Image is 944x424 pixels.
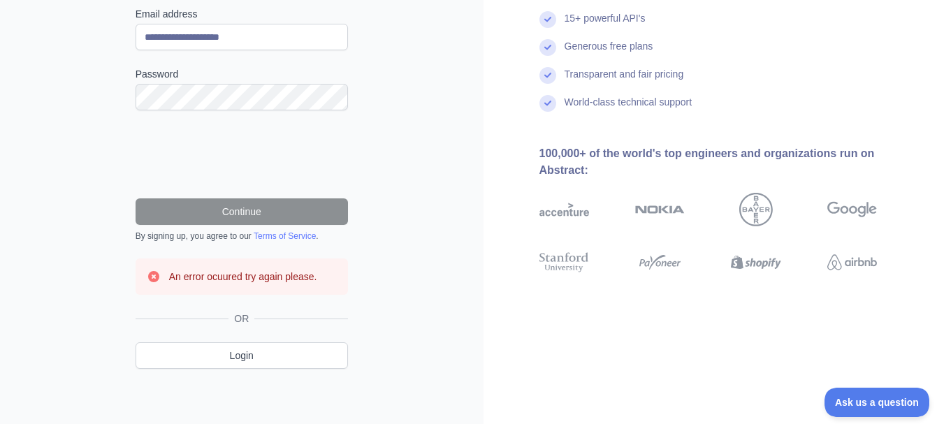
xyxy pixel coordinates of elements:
[635,250,685,275] img: payoneer
[539,95,556,112] img: check mark
[136,198,348,225] button: Continue
[565,95,692,123] div: World-class technical support
[827,250,877,275] img: airbnb
[539,193,589,226] img: accenture
[136,342,348,369] a: Login
[539,39,556,56] img: check mark
[825,388,930,417] iframe: Toggle Customer Support
[731,250,780,275] img: shopify
[254,231,316,241] a: Terms of Service
[136,127,348,182] iframe: reCAPTCHA
[136,67,348,81] label: Password
[539,250,589,275] img: stanford university
[136,7,348,21] label: Email address
[169,270,317,284] h3: An error ocuured try again please.
[539,145,922,179] div: 100,000+ of the world's top engineers and organizations run on Abstract:
[228,312,254,326] span: OR
[565,67,684,95] div: Transparent and fair pricing
[827,193,877,226] img: google
[539,11,556,28] img: check mark
[539,67,556,84] img: check mark
[739,193,773,226] img: bayer
[635,193,685,226] img: nokia
[565,39,653,67] div: Generous free plans
[136,231,348,242] div: By signing up, you agree to our .
[565,11,646,39] div: 15+ powerful API's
